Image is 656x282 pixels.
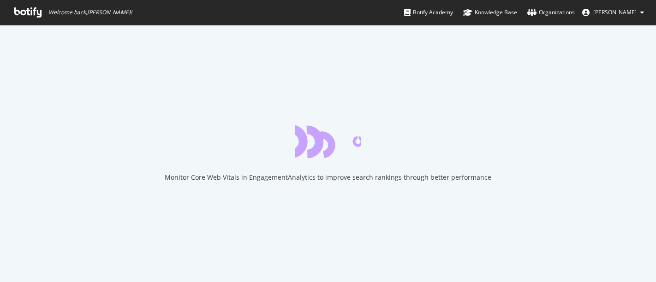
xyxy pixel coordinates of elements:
div: Organizations [527,8,575,17]
div: Botify Academy [404,8,453,17]
div: Knowledge Base [463,8,517,17]
div: Monitor Core Web Vitals in EngagementAnalytics to improve search rankings through better performance [165,173,491,182]
div: animation [295,125,361,158]
span: Welcome back, [PERSON_NAME] ! [48,9,132,16]
button: [PERSON_NAME] [575,5,651,20]
span: Corinne Tynan [593,8,637,16]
